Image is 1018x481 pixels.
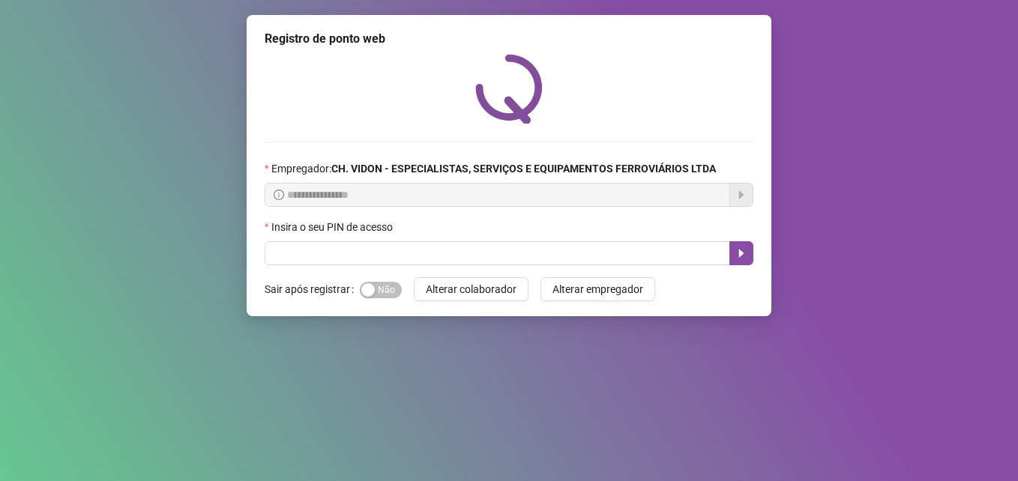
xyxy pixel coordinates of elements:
[540,277,655,301] button: Alterar empregador
[552,281,643,297] span: Alterar empregador
[426,281,516,297] span: Alterar colaborador
[271,160,716,177] span: Empregador :
[265,219,403,235] label: Insira o seu PIN de acesso
[274,190,284,200] span: info-circle
[735,247,747,259] span: caret-right
[475,54,543,124] img: QRPoint
[265,277,360,301] label: Sair após registrar
[265,30,753,48] div: Registro de ponto web
[331,163,716,175] strong: CH. VIDON - ESPECIALISTAS, SERVIÇOS E EQUIPAMENTOS FERROVIÁRIOS LTDA
[414,277,528,301] button: Alterar colaborador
